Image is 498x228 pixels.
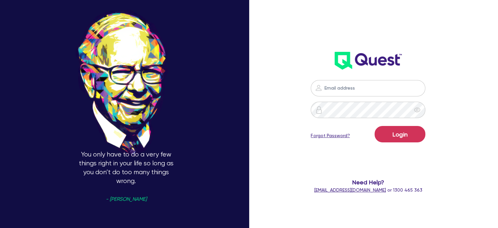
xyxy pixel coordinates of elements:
span: Need Help? [304,178,433,187]
img: wH2k97JdezQIQAAAABJRU5ErkJggg== [335,52,402,70]
button: Login [375,126,425,142]
span: eye [414,107,420,113]
img: icon-password [315,84,323,92]
input: Email address [311,80,425,96]
img: icon-password [315,106,323,114]
span: - [PERSON_NAME] [106,197,147,202]
a: [EMAIL_ADDRESS][DOMAIN_NAME] [314,187,386,193]
span: or 1300 465 363 [314,187,422,193]
a: Forgot Password? [311,132,350,139]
